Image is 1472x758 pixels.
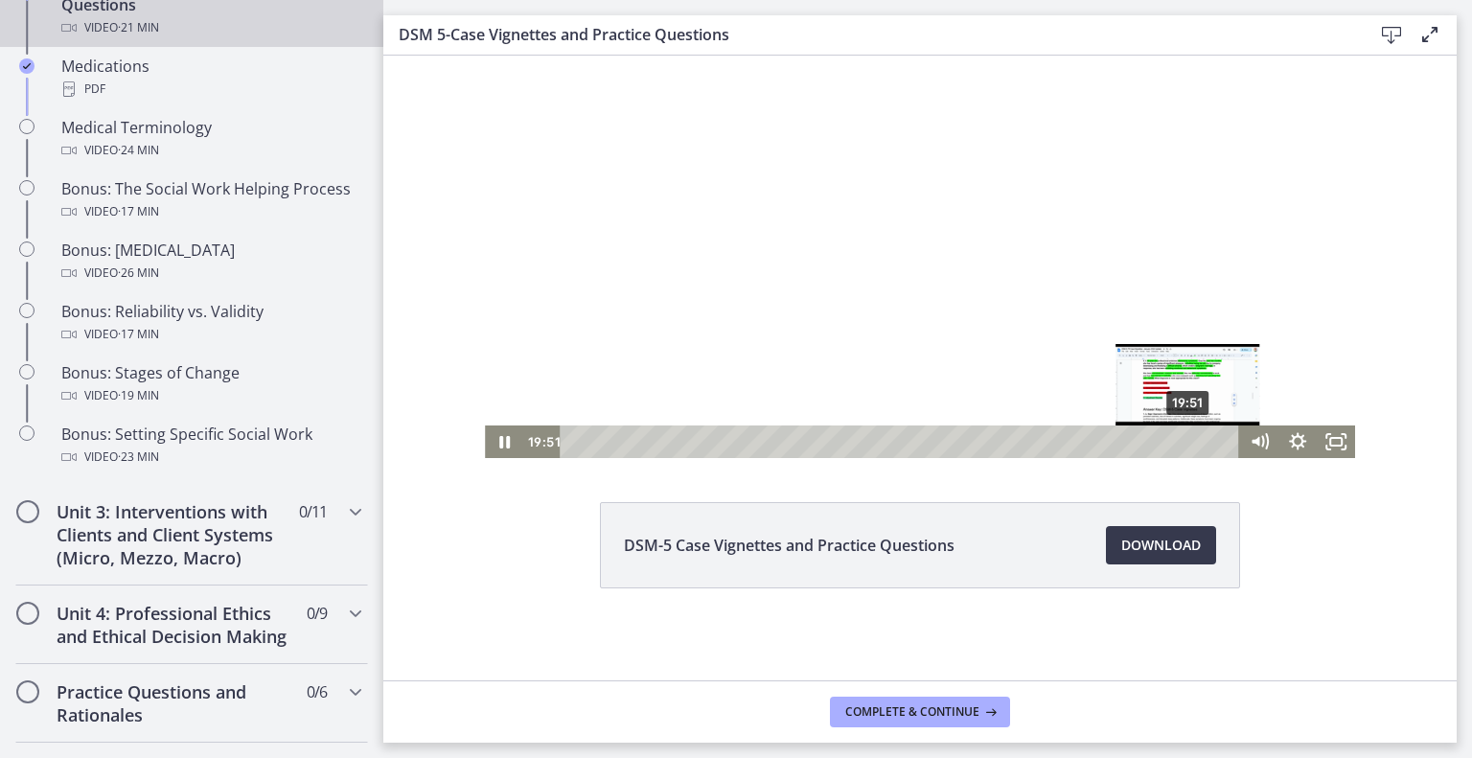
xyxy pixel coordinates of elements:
[19,58,34,74] i: Completed
[61,323,360,346] div: Video
[61,16,360,39] div: Video
[118,16,159,39] span: · 21 min
[118,262,159,285] span: · 26 min
[61,423,360,469] div: Bonus: Setting Specific Social Work
[57,602,290,648] h2: Unit 4: Professional Ethics and Ethical Decision Making
[61,384,360,407] div: Video
[61,300,360,346] div: Bonus: Reliability vs. Validity
[1121,534,1201,557] span: Download
[57,680,290,726] h2: Practice Questions and Rationales
[61,177,360,223] div: Bonus: The Social Work Helping Process
[307,680,327,703] span: 0 / 6
[1106,526,1216,564] a: Download
[118,384,159,407] span: · 19 min
[61,239,360,285] div: Bonus: [MEDICAL_DATA]
[399,23,1342,46] h3: DSM 5-Case Vignettes and Practice Questions
[624,534,954,557] span: DSM-5 Case Vignettes and Practice Questions
[61,200,360,223] div: Video
[61,446,360,469] div: Video
[61,139,360,162] div: Video
[118,200,159,223] span: · 17 min
[118,446,159,469] span: · 23 min
[61,116,360,162] div: Medical Terminology
[299,500,327,523] span: 0 / 11
[845,704,979,720] span: Complete & continue
[61,361,360,407] div: Bonus: Stages of Change
[307,602,327,625] span: 0 / 9
[118,139,159,162] span: · 24 min
[118,323,159,346] span: · 17 min
[61,55,360,101] div: Medications
[830,697,1010,727] button: Complete & continue
[61,262,360,285] div: Video
[57,500,290,569] h2: Unit 3: Interventions with Clients and Client Systems (Micro, Mezzo, Macro)
[61,78,360,101] div: PDF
